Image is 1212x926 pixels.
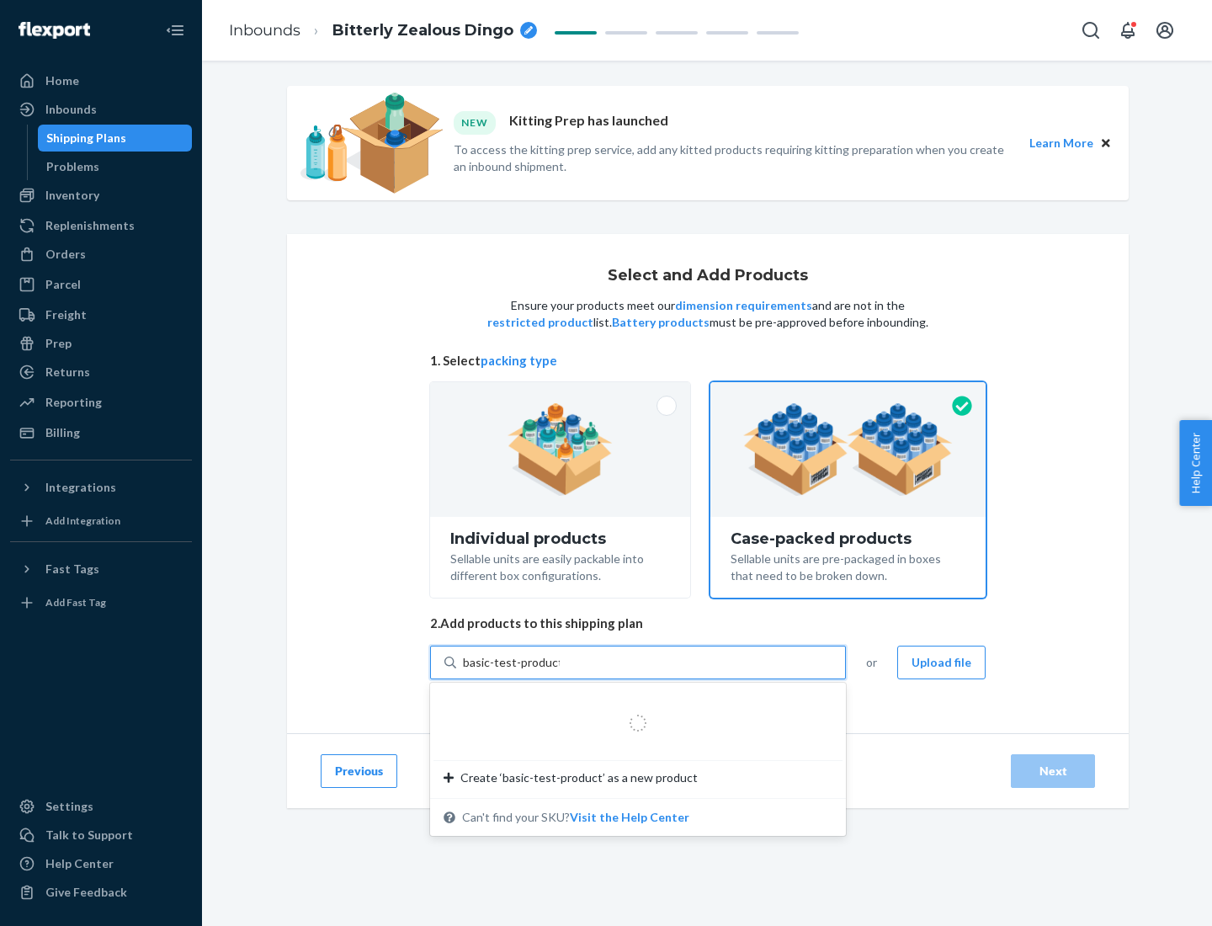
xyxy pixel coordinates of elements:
[10,67,192,94] a: Home
[158,13,192,47] button: Close Navigation
[38,125,193,152] a: Shipping Plans
[460,769,698,786] span: Create ‘basic-test-product’ as a new product
[45,561,99,577] div: Fast Tags
[45,306,87,323] div: Freight
[866,654,877,671] span: or
[45,595,106,609] div: Add Fast Tag
[38,153,193,180] a: Problems
[1025,763,1081,780] div: Next
[46,130,126,146] div: Shipping Plans
[45,72,79,89] div: Home
[430,352,986,370] span: 1. Select
[45,187,99,204] div: Inventory
[454,111,496,134] div: NEW
[45,335,72,352] div: Prep
[19,22,90,39] img: Flexport logo
[1111,13,1145,47] button: Open notifications
[45,827,133,844] div: Talk to Support
[45,855,114,872] div: Help Center
[45,479,116,496] div: Integrations
[10,556,192,583] button: Fast Tags
[10,301,192,328] a: Freight
[675,297,812,314] button: dimension requirements
[45,101,97,118] div: Inbounds
[10,182,192,209] a: Inventory
[10,850,192,877] a: Help Center
[10,271,192,298] a: Parcel
[10,508,192,535] a: Add Integration
[321,754,397,788] button: Previous
[430,615,986,632] span: 2. Add products to this shipping plan
[1179,420,1212,506] button: Help Center
[45,217,135,234] div: Replenishments
[10,474,192,501] button: Integrations
[10,822,192,849] a: Talk to Support
[45,798,93,815] div: Settings
[731,547,965,584] div: Sellable units are pre-packaged in boxes that need to be broken down.
[46,158,99,175] div: Problems
[612,314,710,331] button: Battery products
[45,514,120,528] div: Add Integration
[10,793,192,820] a: Settings
[731,530,965,547] div: Case-packed products
[897,646,986,679] button: Upload file
[1011,754,1095,788] button: Next
[1097,134,1115,152] button: Close
[743,403,953,496] img: case-pack.59cecea509d18c883b923b81aeac6d0b.png
[1148,13,1182,47] button: Open account menu
[10,419,192,446] a: Billing
[215,6,550,56] ol: breadcrumbs
[509,111,668,134] p: Kitting Prep has launched
[450,547,670,584] div: Sellable units are easily packable into different box configurations.
[10,359,192,386] a: Returns
[10,241,192,268] a: Orders
[45,884,127,901] div: Give Feedback
[10,389,192,416] a: Reporting
[487,314,593,331] button: restricted product
[10,330,192,357] a: Prep
[10,96,192,123] a: Inbounds
[450,530,670,547] div: Individual products
[10,879,192,906] button: Give Feedback
[463,654,560,671] input: Create ‘basic-test-product’ as a new productCan't find your SKU?Visit the Help Center
[454,141,1014,175] p: To access the kitting prep service, add any kitted products requiring kitting preparation when yo...
[332,20,513,42] span: Bitterly Zealous Dingo
[10,212,192,239] a: Replenishments
[508,403,613,496] img: individual-pack.facf35554cb0f1810c75b2bd6df2d64e.png
[486,297,930,331] p: Ensure your products meet our and are not in the list. must be pre-approved before inbounding.
[570,809,689,826] button: Create ‘basic-test-product’ as a new productCan't find your SKU?
[462,809,689,826] span: Can't find your SKU?
[1074,13,1108,47] button: Open Search Box
[45,364,90,381] div: Returns
[45,276,81,293] div: Parcel
[45,246,86,263] div: Orders
[10,589,192,616] a: Add Fast Tag
[229,21,300,40] a: Inbounds
[45,394,102,411] div: Reporting
[481,352,557,370] button: packing type
[608,268,808,285] h1: Select and Add Products
[45,424,80,441] div: Billing
[1029,134,1093,152] button: Learn More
